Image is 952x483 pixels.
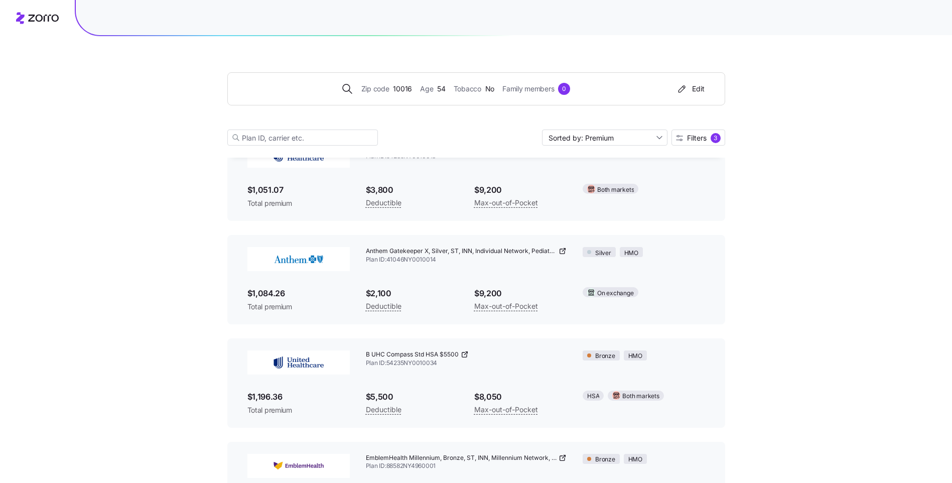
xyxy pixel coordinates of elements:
[247,247,350,271] img: Anthem
[474,287,567,300] span: $9,200
[474,197,538,209] span: Max-out-of-Pocket
[366,404,401,416] span: Deductible
[366,256,567,264] span: Plan ID: 41046NY0010014
[628,455,642,464] span: HMO
[366,300,401,312] span: Deductible
[474,300,538,312] span: Max-out-of-Pocket
[474,404,538,416] span: Max-out-of-Pocket
[366,184,458,196] span: $3,800
[393,83,412,94] span: 10016
[247,302,350,312] span: Total premium
[595,455,615,464] span: Bronze
[474,184,567,196] span: $9,200
[366,247,557,256] span: Anthem Gatekeeper X, Silver, ST, INN, Individual Network, Pediatric Dental DP FP Dep 29
[595,351,615,361] span: Bronze
[687,135,707,142] span: Filters
[247,184,350,196] span: $1,051.07
[558,83,570,95] div: 0
[366,454,557,462] span: EmblemHealth Millennium, Bronze, ST, INN, Millennium Network, Pediatric Dental DP FP
[597,289,633,298] span: On exchange
[247,287,350,300] span: $1,084.26
[247,454,350,478] img: EmblemHealth
[366,350,459,359] span: B UHC Compass Std HSA $5500
[247,391,350,403] span: $1,196.36
[542,130,667,146] input: Sort by
[366,462,567,470] span: Plan ID: 88582NY4960001
[247,405,350,415] span: Total premium
[227,130,378,146] input: Plan ID, carrier etc.
[711,133,721,143] div: 3
[247,350,350,375] img: UnitedHealthcare
[676,84,705,94] div: Edit
[671,130,725,146] button: Filters3
[437,83,445,94] span: 54
[672,81,709,97] button: Edit
[485,83,494,94] span: No
[420,83,433,94] span: Age
[502,83,554,94] span: Family members
[247,198,350,208] span: Total premium
[366,359,567,368] span: Plan ID: 54235NY0010034
[595,249,611,258] span: Silver
[597,185,634,195] span: Both markets
[587,392,599,401] span: HSA
[624,249,638,258] span: HMO
[622,392,659,401] span: Both markets
[628,351,642,361] span: HMO
[366,197,401,209] span: Deductible
[474,391,567,403] span: $8,050
[366,391,458,403] span: $5,500
[454,83,481,94] span: Tobacco
[361,83,389,94] span: Zip code
[366,287,458,300] span: $2,100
